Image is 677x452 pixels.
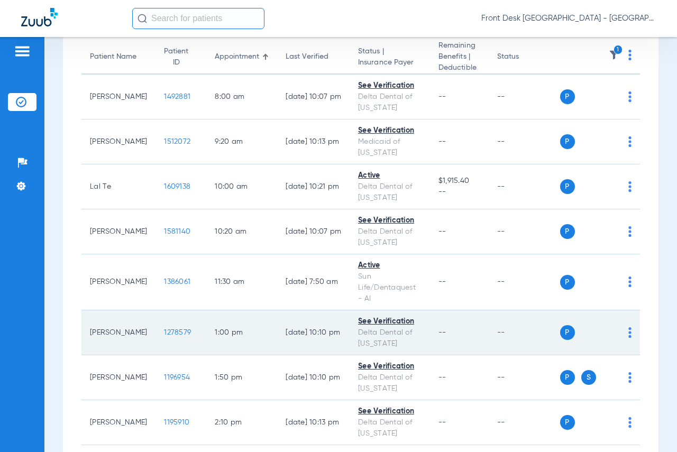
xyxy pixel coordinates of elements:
td: 8:00 AM [206,75,277,119]
td: -- [489,400,560,445]
span: $1,915.40 [438,176,480,187]
div: Sun Life/Dentaquest - AI [358,271,422,305]
td: [DATE] 10:10 PM [277,310,350,355]
img: Zuub Logo [21,8,58,26]
div: See Verification [358,406,422,417]
span: P [560,179,575,194]
span: -- [438,187,480,198]
span: Front Desk [GEOGRAPHIC_DATA] - [GEOGRAPHIC_DATA] | My Community Dental Centers [481,13,656,24]
div: See Verification [358,125,422,136]
img: group-dot-blue.svg [628,327,632,338]
span: P [560,224,575,239]
span: P [560,415,575,430]
th: Status [489,40,560,75]
div: Active [358,260,422,271]
span: -- [438,93,446,100]
span: 1195910 [164,419,189,426]
td: -- [489,75,560,119]
span: S [581,370,596,385]
span: P [560,325,575,340]
td: [DATE] 10:13 PM [277,119,350,164]
span: 1278579 [164,329,191,336]
span: 1196954 [164,374,190,381]
img: group-dot-blue.svg [628,226,632,237]
div: Delta Dental of [US_STATE] [358,372,422,394]
td: [DATE] 10:13 PM [277,400,350,445]
td: 9:20 AM [206,119,277,164]
div: Last Verified [286,51,341,62]
div: Appointment [215,51,259,62]
div: Patient Name [90,51,147,62]
span: -- [438,228,446,235]
span: -- [438,419,446,426]
td: -- [489,254,560,310]
td: -- [489,310,560,355]
td: [PERSON_NAME] [81,400,155,445]
span: -- [438,278,446,285]
td: [PERSON_NAME] [81,119,155,164]
span: 1581140 [164,228,190,235]
th: Remaining Benefits | [430,40,489,75]
img: filter.svg [609,50,619,60]
div: Patient ID [164,46,198,68]
div: See Verification [358,215,422,226]
td: 11:30 AM [206,254,277,310]
span: Deductible [438,62,480,73]
img: group-dot-blue.svg [628,372,632,383]
div: Patient Name [90,51,136,62]
div: See Verification [358,316,422,327]
img: hamburger-icon [14,45,31,58]
td: 2:10 PM [206,400,277,445]
th: Status | [350,40,430,75]
img: group-dot-blue.svg [628,136,632,147]
span: -- [438,138,446,145]
td: [PERSON_NAME] [81,310,155,355]
td: [PERSON_NAME] [81,209,155,254]
div: Delta Dental of [US_STATE] [358,226,422,248]
div: See Verification [358,80,422,91]
div: See Verification [358,361,422,372]
div: Appointment [215,51,269,62]
span: 1609138 [164,183,190,190]
td: [PERSON_NAME] [81,75,155,119]
div: Active [358,170,422,181]
span: P [560,134,575,149]
td: Lal Te [81,164,155,209]
span: Insurance Payer [358,57,422,68]
td: [DATE] 10:21 PM [277,164,350,209]
div: Delta Dental of [US_STATE] [358,327,422,349]
td: [DATE] 7:50 AM [277,254,350,310]
td: 10:00 AM [206,164,277,209]
img: group-dot-blue.svg [628,276,632,287]
td: -- [489,355,560,400]
div: Delta Dental of [US_STATE] [358,417,422,439]
img: group-dot-blue.svg [628,91,632,102]
td: -- [489,209,560,254]
td: 10:20 AM [206,209,277,254]
img: Search Icon [138,14,147,23]
i: 1 [614,45,623,54]
span: 1512072 [164,138,190,145]
span: P [560,89,575,104]
iframe: Chat Widget [624,401,677,452]
div: Delta Dental of [US_STATE] [358,181,422,204]
td: [DATE] 10:07 PM [277,209,350,254]
td: [DATE] 10:10 PM [277,355,350,400]
img: group-dot-blue.svg [628,50,632,60]
span: 1386061 [164,278,190,285]
div: Delta Dental of [US_STATE] [358,91,422,114]
td: [DATE] 10:07 PM [277,75,350,119]
span: P [560,370,575,385]
td: 1:00 PM [206,310,277,355]
div: Patient ID [164,46,188,68]
span: P [560,275,575,290]
span: -- [438,329,446,336]
div: Last Verified [286,51,328,62]
td: 1:50 PM [206,355,277,400]
td: [PERSON_NAME] [81,254,155,310]
td: -- [489,164,560,209]
input: Search for patients [132,8,264,29]
td: [PERSON_NAME] [81,355,155,400]
div: Medicaid of [US_STATE] [358,136,422,159]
